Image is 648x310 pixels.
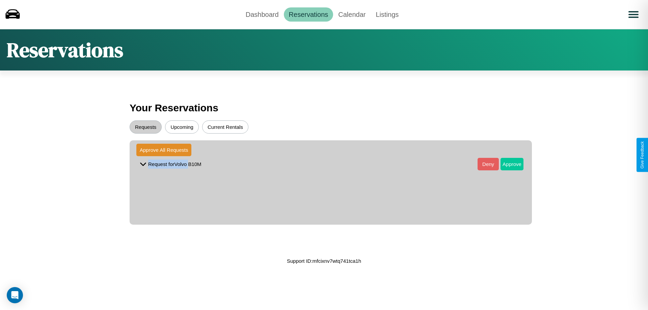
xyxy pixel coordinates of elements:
button: Requests [130,120,162,134]
p: Support ID: mfcixnv7wtq741tca1h [287,256,361,265]
a: Listings [371,7,404,22]
button: Approve [501,158,523,170]
a: Dashboard [241,7,284,22]
button: Open menu [624,5,643,24]
a: Reservations [284,7,333,22]
div: Give Feedback [640,141,645,169]
h3: Your Reservations [130,99,518,117]
div: Open Intercom Messenger [7,287,23,303]
a: Calendar [333,7,371,22]
button: Approve All Requests [136,144,191,156]
p: Request for Volvo B10M [148,160,201,169]
h1: Reservations [7,36,123,64]
button: Current Rentals [202,120,248,134]
button: Upcoming [165,120,199,134]
button: Deny [478,158,499,170]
